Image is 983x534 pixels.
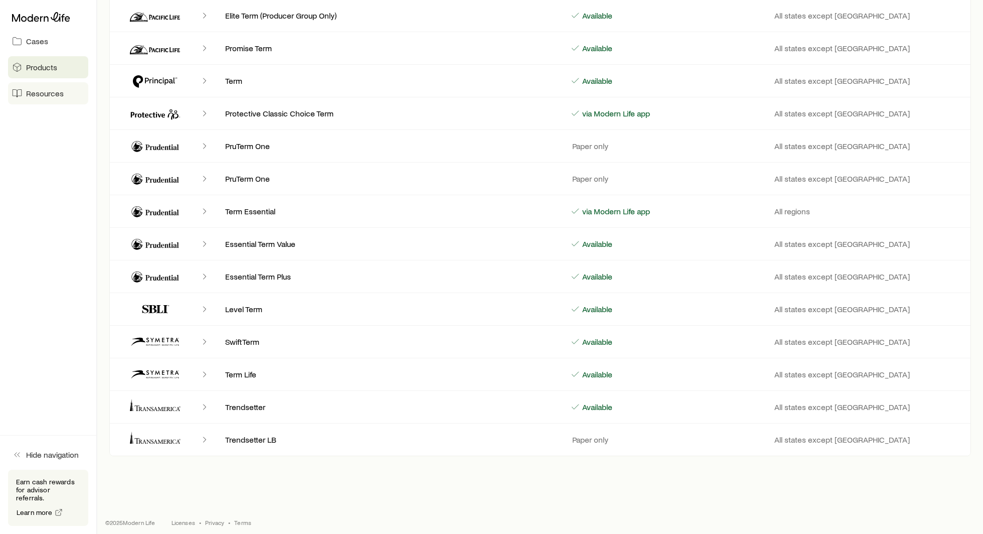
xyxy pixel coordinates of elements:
a: Resources [8,82,88,104]
span: • [228,518,230,526]
p: Protective Classic Choice Term [225,108,554,118]
p: SwiftTerm [225,337,554,347]
p: Available [580,239,612,249]
p: All states except [GEOGRAPHIC_DATA] [774,174,963,184]
p: All states except [GEOGRAPHIC_DATA] [774,43,963,53]
p: All states except [GEOGRAPHIC_DATA] [774,76,963,86]
p: Term Essential [225,206,554,216]
a: Licenses [172,518,195,526]
span: Hide navigation [26,450,79,460]
p: Available [580,369,612,379]
span: Resources [26,88,64,98]
a: Terms [234,518,251,526]
p: Available [580,11,612,21]
p: Trendsetter LB [225,435,554,445]
p: Available [580,337,612,347]
p: All regions [774,206,963,216]
p: Term [225,76,554,86]
p: PruTerm One [225,141,554,151]
p: Available [580,402,612,412]
p: All states except [GEOGRAPHIC_DATA] [774,337,963,347]
p: Paper only [570,174,608,184]
p: All states except [GEOGRAPHIC_DATA] [774,108,963,118]
p: via Modern Life app [580,206,650,216]
p: Available [580,76,612,86]
p: All states except [GEOGRAPHIC_DATA] [774,239,963,249]
p: All states except [GEOGRAPHIC_DATA] [774,435,963,445]
p: Term Life [225,369,554,379]
p: Available [580,304,612,314]
p: Paper only [570,435,608,445]
p: Elite Term (Producer Group Only) [225,11,554,21]
p: PruTerm One [225,174,554,184]
p: All states except [GEOGRAPHIC_DATA] [774,304,963,314]
p: Level Term [225,304,554,314]
a: Privacy [205,518,224,526]
p: All states except [GEOGRAPHIC_DATA] [774,402,963,412]
p: All states except [GEOGRAPHIC_DATA] [774,11,963,21]
p: © 2025 Modern Life [105,518,155,526]
span: Learn more [17,509,53,516]
p: Paper only [570,141,608,151]
p: All states except [GEOGRAPHIC_DATA] [774,369,963,379]
span: Cases [26,36,48,46]
a: Products [8,56,88,78]
span: Products [26,62,57,72]
span: • [199,518,201,526]
p: Essential Term Value [225,239,554,249]
p: All states except [GEOGRAPHIC_DATA] [774,141,963,151]
a: Cases [8,30,88,52]
p: Available [580,272,612,282]
p: All states except [GEOGRAPHIC_DATA] [774,272,963,282]
button: Hide navigation [8,444,88,466]
div: Earn cash rewards for advisor referrals.Learn more [8,470,88,526]
p: Available [580,43,612,53]
p: Essential Term Plus [225,272,554,282]
p: Trendsetter [225,402,554,412]
p: via Modern Life app [580,108,650,118]
p: Earn cash rewards for advisor referrals. [16,478,80,502]
p: Promise Term [225,43,554,53]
